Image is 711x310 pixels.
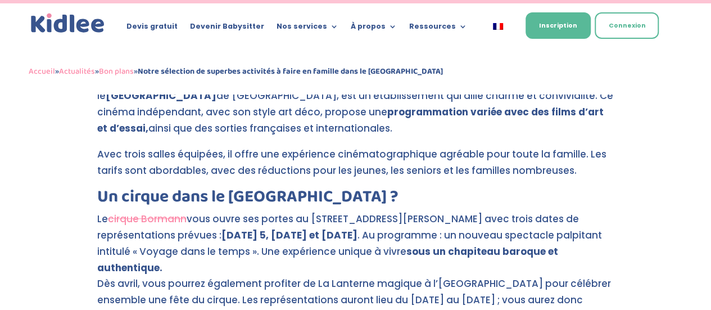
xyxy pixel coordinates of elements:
[59,65,95,78] a: Actualités
[221,228,357,242] strong: [DATE] 5, [DATE] et [DATE]
[277,23,338,35] a: Nos services
[97,188,614,211] h2: Un cirque dans le [GEOGRAPHIC_DATA] ?
[106,89,216,102] strong: [GEOGRAPHIC_DATA]
[595,12,659,39] a: Connexion
[108,212,187,226] a: cirque Bormann
[29,65,55,78] a: Accueil
[493,23,503,30] img: Français
[126,23,178,35] a: Devis gratuit
[526,12,591,39] a: Inscription
[29,65,443,78] span: » » »
[97,55,614,146] p: Le situé au [STREET_ADDRESS] dans le de [GEOGRAPHIC_DATA], est un établissement qui allie charme ...
[97,245,558,275] strong: sous un chapiteau baroque et authentique.
[409,23,467,35] a: Ressources
[97,146,614,188] p: Avec trois salles équipées, il offre une expérience cinématographique agréable pour toute la fami...
[29,11,107,35] img: logo_kidlee_bleu
[99,65,134,78] a: Bon plans
[190,23,264,35] a: Devenir Babysitter
[138,65,443,78] strong: Notre sélection de superbes activités à faire en famille dans le [GEOGRAPHIC_DATA]
[351,23,397,35] a: À propos
[29,11,107,35] a: Kidlee Logo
